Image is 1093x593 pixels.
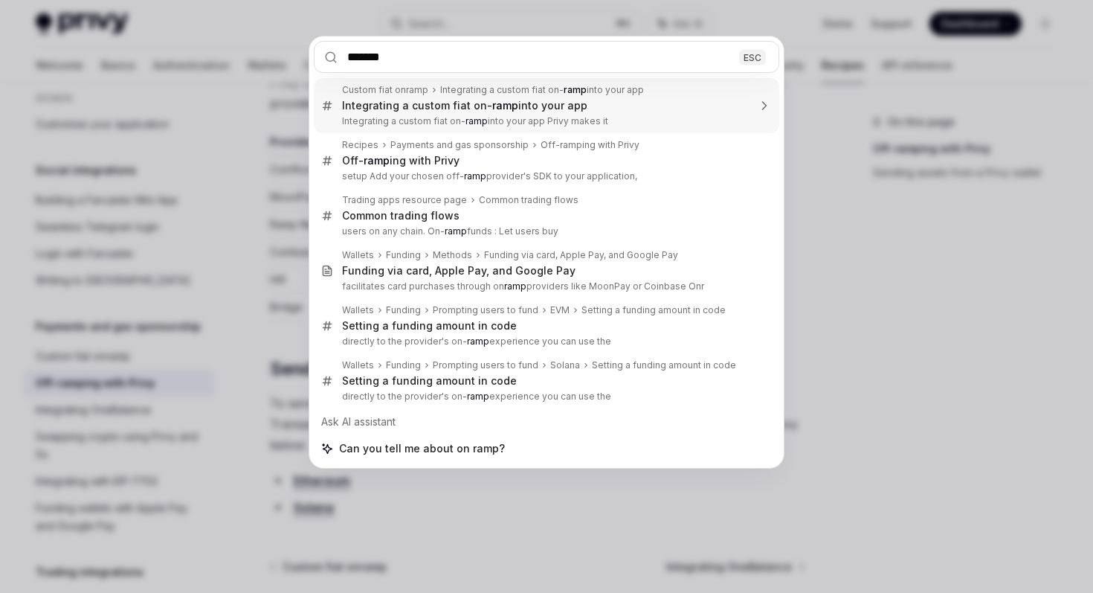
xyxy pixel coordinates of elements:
[467,391,489,402] b: ramp
[550,359,580,371] div: Solana
[550,304,570,316] div: EVM
[342,84,428,96] div: Custom fiat onramp
[342,281,748,292] p: facilitates card purchases through on providers like MoonPay or Coinbase Onr
[504,281,526,292] b: ramp
[342,115,748,127] p: Integrating a custom fiat on- into your app Privy makes it
[342,99,587,112] div: Integrating a custom fiat on- into your app
[339,441,505,456] span: Can you tell me about on ramp?
[342,194,467,206] div: Trading apps resource page
[581,304,726,316] div: Setting a funding amount in code
[492,99,518,112] b: ramp
[433,249,472,261] div: Methods
[342,209,460,222] div: Common trading flows
[484,249,678,261] div: Funding via card, Apple Pay, and Google Pay
[592,359,736,371] div: Setting a funding amount in code
[342,225,748,237] p: users on any chain. On- funds : Let users buy
[342,391,748,403] p: directly to the provider's on- experience you can use the
[314,408,779,435] div: Ask AI assistant
[479,194,578,206] div: Common trading flows
[464,170,486,182] b: ramp
[342,304,374,316] div: Wallets
[364,154,390,167] b: ramp
[342,264,575,278] div: Funding via card, Apple Pay, and Google Pay
[342,336,748,347] p: directly to the provider's on- experience you can use the
[342,139,378,151] div: Recipes
[433,359,538,371] div: Prompting users to fund
[467,336,489,347] b: ramp
[739,49,766,65] div: ESC
[541,139,639,151] div: Off-ramping with Privy
[342,249,374,261] div: Wallets
[465,115,488,126] b: ramp
[342,374,517,388] div: Setting a funding amount in code
[386,359,421,371] div: Funding
[342,359,374,371] div: Wallets
[342,319,517,333] div: Setting a funding amount in code
[386,249,421,261] div: Funding
[390,139,529,151] div: Payments and gas sponsorship
[342,170,748,182] p: setup Add your chosen off- provider's SDK to your application,
[440,84,644,96] div: Integrating a custom fiat on- into your app
[564,84,587,95] b: ramp
[386,304,421,316] div: Funding
[445,225,467,237] b: ramp
[433,304,538,316] div: Prompting users to fund
[342,154,460,167] div: Off- ing with Privy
